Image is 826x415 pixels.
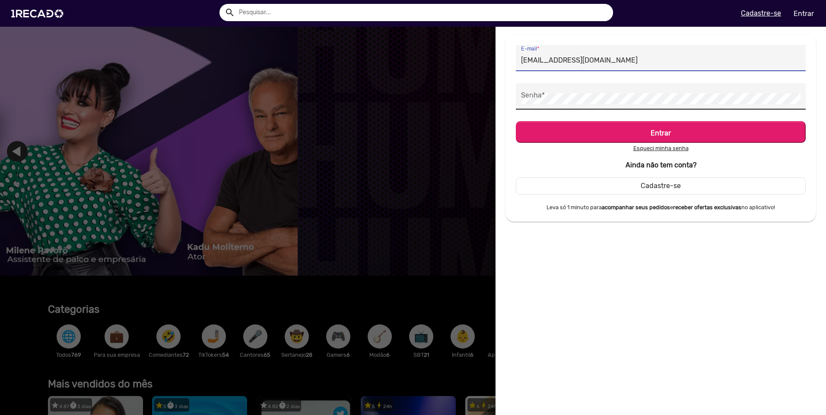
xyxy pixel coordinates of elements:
b: receber ofertas exclusivas [673,204,741,211]
span: Cadastre-se [641,182,681,190]
small: Leva só 1 minuto para e no aplicativo! [516,203,806,211]
b: Ainda não tem conta? [626,161,696,169]
mat-icon: Example home icon [225,7,235,18]
u: Cadastre-se [741,9,781,17]
u: Esqueci minha senha [633,145,689,151]
input: Exemplo@email.com [521,55,801,66]
a: Entrar [788,6,820,21]
button: Example home icon [222,4,237,19]
input: Pesquisar... [232,4,613,21]
button: Entrar [516,121,806,143]
b: acompanhar seus pedidos [602,204,670,211]
b: Entrar [651,129,671,137]
button: Cadastre-se [516,177,806,195]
